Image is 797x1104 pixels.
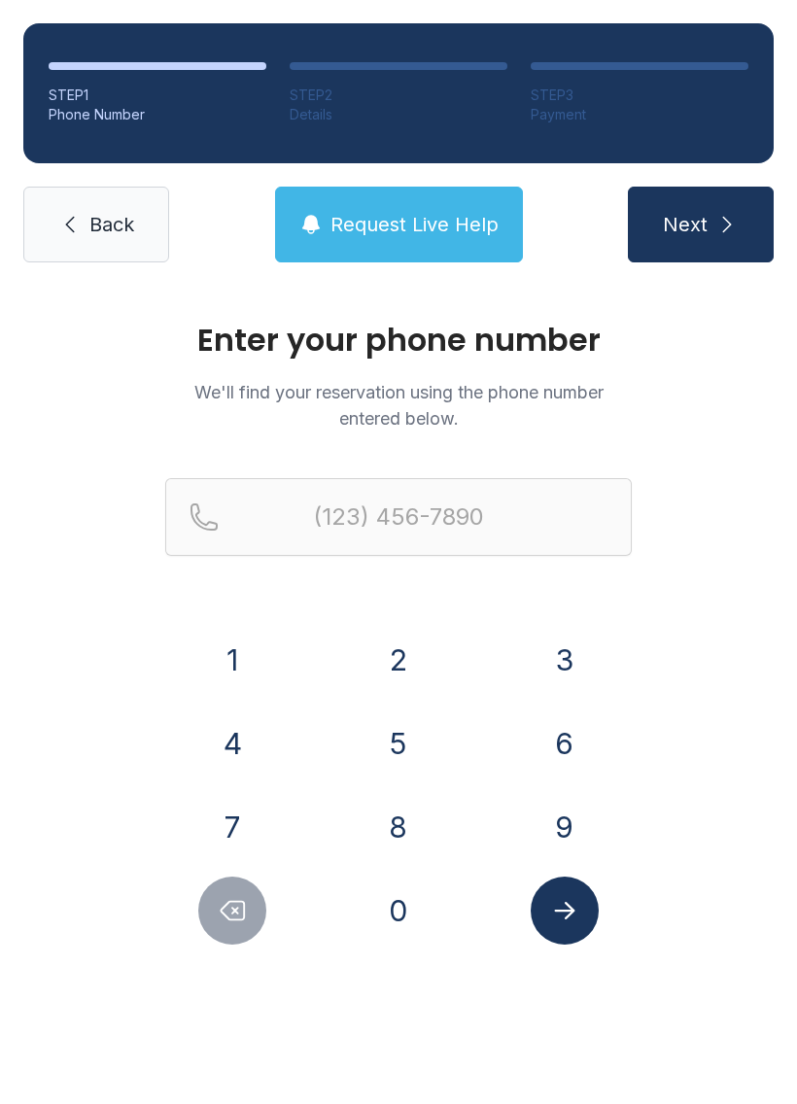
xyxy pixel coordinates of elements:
[165,325,632,356] h1: Enter your phone number
[531,626,599,694] button: 3
[198,793,266,861] button: 7
[49,105,266,124] div: Phone Number
[531,877,599,945] button: Submit lookup form
[531,709,599,777] button: 6
[290,86,507,105] div: STEP 2
[364,877,433,945] button: 0
[89,211,134,238] span: Back
[330,211,499,238] span: Request Live Help
[198,877,266,945] button: Delete number
[364,793,433,861] button: 8
[364,626,433,694] button: 2
[364,709,433,777] button: 5
[198,626,266,694] button: 1
[165,478,632,556] input: Reservation phone number
[531,793,599,861] button: 9
[663,211,708,238] span: Next
[531,105,748,124] div: Payment
[49,86,266,105] div: STEP 1
[165,379,632,431] p: We'll find your reservation using the phone number entered below.
[198,709,266,777] button: 4
[290,105,507,124] div: Details
[531,86,748,105] div: STEP 3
